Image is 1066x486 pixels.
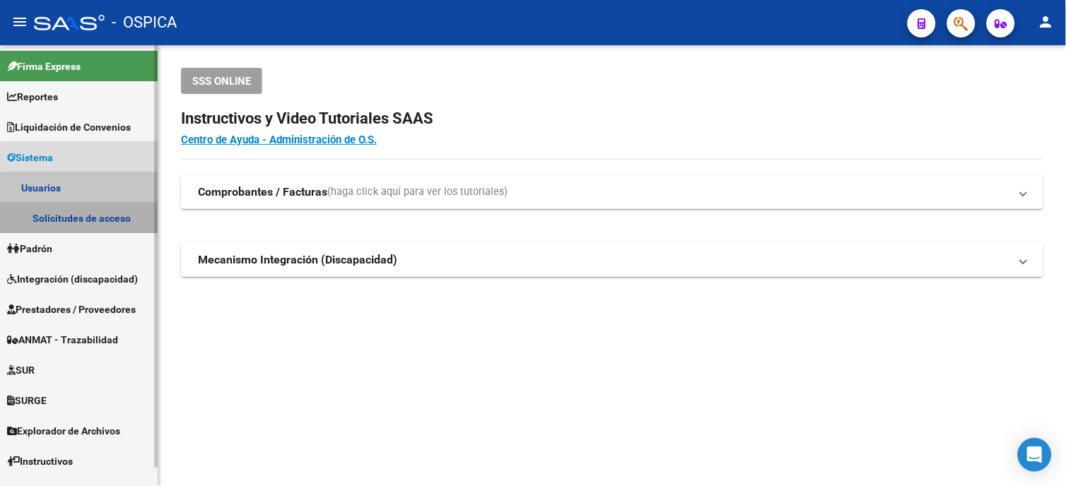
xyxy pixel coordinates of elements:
span: Sistema [7,150,53,165]
span: SURGE [7,393,47,408]
mat-expansion-panel-header: Mecanismo Integración (Discapacidad) [181,243,1043,277]
span: ANMAT - Trazabilidad [7,332,118,348]
span: Integración (discapacidad) [7,271,138,287]
span: Prestadores / Proveedores [7,302,136,317]
span: Reportes [7,89,58,105]
mat-expansion-panel-header: Comprobantes / Facturas(haga click aquí para ver los tutoriales) [181,175,1043,209]
span: Explorador de Archivos [7,423,120,439]
span: SSS ONLINE [192,75,251,88]
span: SUR [7,362,35,378]
h2: Instructivos y Video Tutoriales SAAS [181,105,1043,132]
strong: Comprobantes / Facturas [198,184,327,200]
span: (haga click aquí para ver los tutoriales) [327,184,508,200]
div: Open Intercom Messenger [1018,438,1052,472]
a: Centro de Ayuda - Administración de O.S. [181,134,377,146]
span: - OSPICA [112,7,177,38]
mat-icon: menu [11,13,28,30]
mat-icon: person [1038,13,1055,30]
span: Instructivos [7,454,73,469]
span: Liquidación de Convenios [7,119,131,135]
button: SSS ONLINE [181,68,262,94]
span: Padrón [7,241,52,256]
strong: Mecanismo Integración (Discapacidad) [198,252,397,268]
span: Firma Express [7,59,81,74]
